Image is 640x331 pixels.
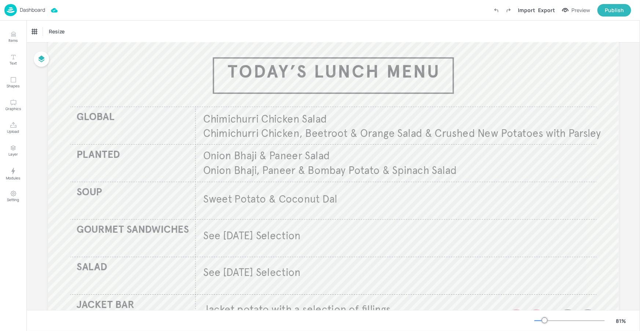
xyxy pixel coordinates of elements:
[612,317,630,325] div: 81 %
[203,127,601,140] span: Chimichurri Chicken, Beetroot & Orange Salad & Crushed New Potatoes with Parsley
[203,192,337,205] span: Sweet Potato & Coconut Dal
[203,229,300,242] span: See [DATE] Selection
[518,6,535,14] div: Import
[203,266,300,279] span: See [DATE] Selection
[538,6,555,14] div: Export
[203,164,457,177] span: Onion Bhaji, Paneer & Bombay Potato & Spinach Salad
[203,303,391,316] span: Jacket potato with a selection of fillings
[558,5,595,16] button: Preview
[597,4,631,17] button: Publish
[47,28,66,35] span: Resize
[502,4,515,17] label: Redo (Ctrl + Y)
[20,7,45,12] p: Dashboard
[4,4,17,16] img: logo-86c26b7e.jpg
[203,112,327,126] span: Chimichurri Chicken Salad
[490,4,502,17] label: Undo (Ctrl + Z)
[203,149,330,163] span: Onion Bhaji & Paneer Salad
[605,6,624,14] div: Publish
[571,6,590,14] div: Preview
